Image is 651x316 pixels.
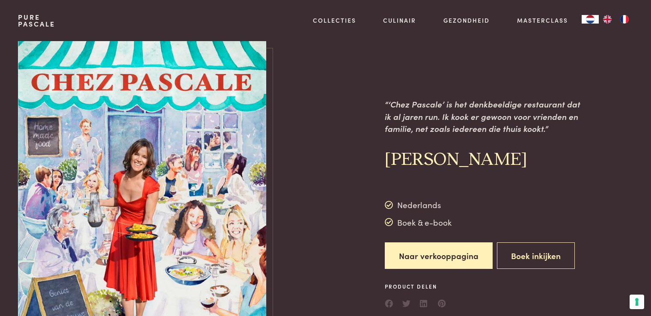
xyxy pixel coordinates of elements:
a: Gezondheid [443,16,490,25]
a: Masterclass [517,16,568,25]
span: Product delen [385,283,446,290]
p: “‘Chez Pascale’ is het denkbeeldige restaurant dat ik al jaren run. Ik kook er gewoon voor vriend... [385,98,581,135]
h2: [PERSON_NAME] [385,149,581,171]
button: Uw voorkeuren voor toestemming voor trackingtechnologieën [630,295,644,309]
div: Nederlands [385,199,452,212]
a: Collecties [313,16,356,25]
a: Naar verkooppagina [385,242,493,269]
a: Culinair [383,16,416,25]
a: FR [616,15,633,24]
a: NL [582,15,599,24]
ul: Language list [599,15,633,24]
div: Language [582,15,599,24]
aside: Language selected: Nederlands [582,15,633,24]
a: EN [599,15,616,24]
div: Boek & e-book [385,216,452,229]
a: PurePascale [18,14,55,27]
button: Boek inkijken [497,242,575,269]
